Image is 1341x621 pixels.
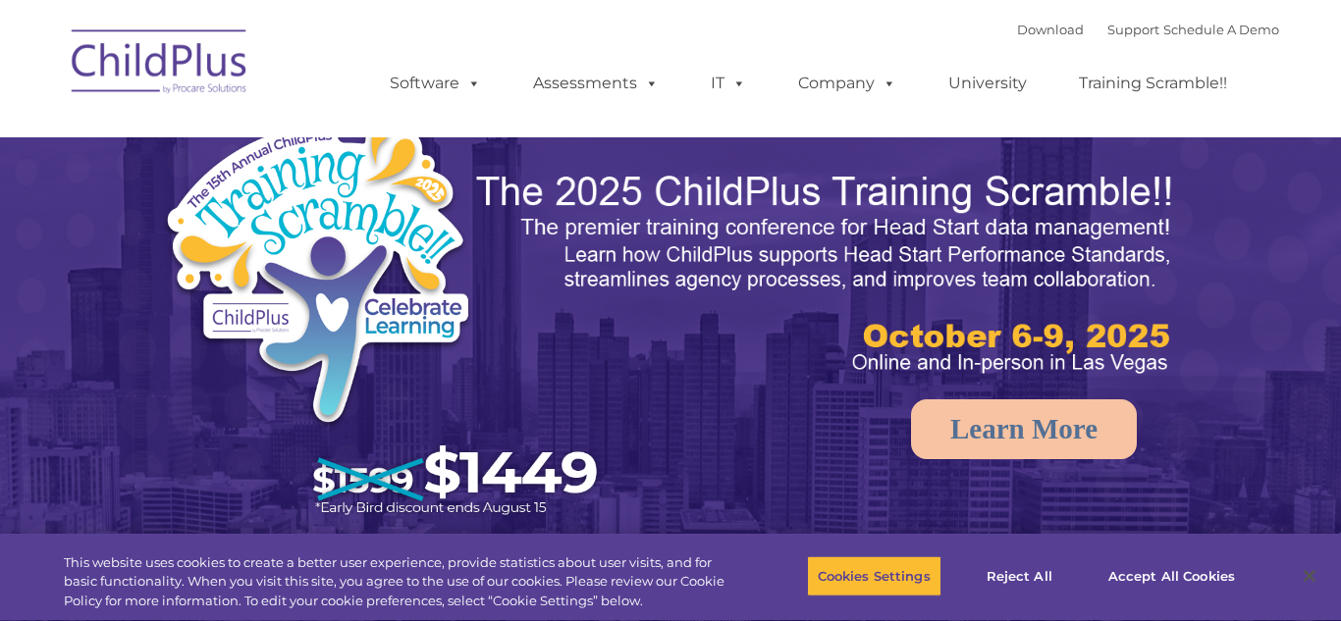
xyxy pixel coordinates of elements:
[1107,22,1159,37] a: Support
[807,555,941,596] button: Cookies Settings
[911,399,1137,459] a: Learn More
[513,64,678,103] a: Assessments
[691,64,766,103] a: IT
[1288,554,1331,597] button: Close
[1163,22,1279,37] a: Schedule A Demo
[62,16,258,114] img: ChildPlus by Procare Solutions
[929,64,1046,103] a: University
[1059,64,1247,103] a: Training Scramble!!
[370,64,501,103] a: Software
[1098,555,1246,596] button: Accept All Cookies
[958,555,1081,596] button: Reject All
[64,553,737,611] div: This website uses cookies to create a better user experience, provide statistics about user visit...
[1017,22,1279,37] font: |
[778,64,916,103] a: Company
[1017,22,1084,37] a: Download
